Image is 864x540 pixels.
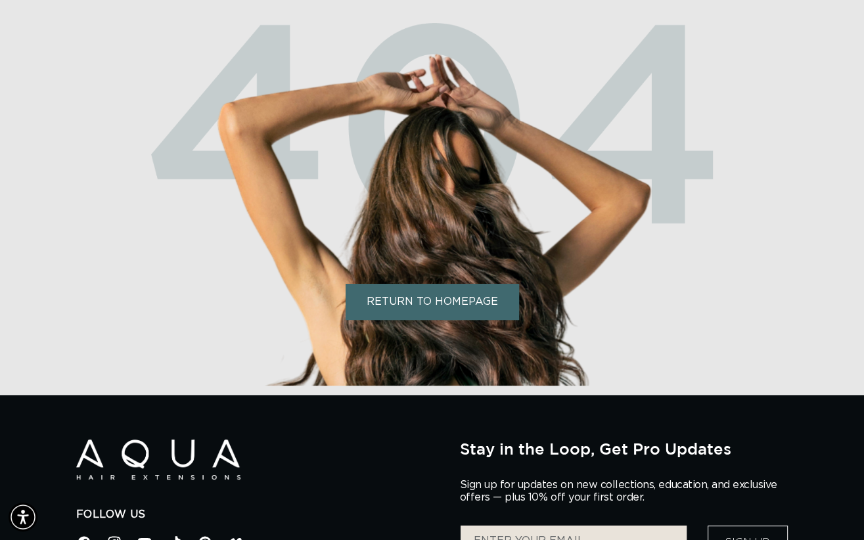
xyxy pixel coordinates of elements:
h2: Follow Us [76,508,440,522]
h2: Stay in the Loop, Get Pro Updates [460,439,788,458]
img: Aqua Hair Extensions [76,439,240,480]
p: Sign up for updates on new collections, education, and exclusive offers — plus 10% off your first... [460,479,788,504]
div: Accessibility Menu [9,503,37,531]
a: RETURN TO HOMEPAGE [346,284,519,320]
